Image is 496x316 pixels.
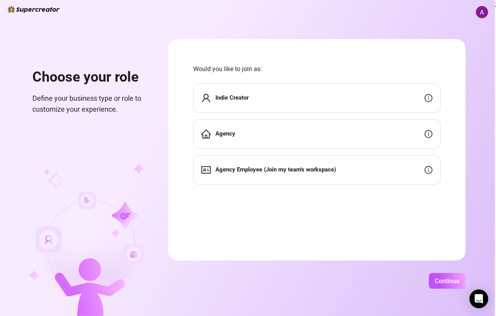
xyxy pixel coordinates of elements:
span: user [201,93,211,103]
strong: Indie Creator [215,94,249,101]
strong: Agency [215,130,235,137]
span: Define your business type or role to customize your experience. [32,93,149,115]
span: info-circle [425,166,432,174]
span: info-circle [425,130,432,138]
img: logo [8,6,60,13]
img: ACg8ocIGEX3qOerrVWK1MIHFLLdrnzsppwL11RzRH7YUnjZHt6vyQQ=s96-c [476,6,488,18]
span: Continue [435,277,460,285]
div: Open Intercom Messenger [469,289,488,308]
h1: Choose your role [32,69,149,86]
span: home [201,129,211,139]
span: Would you like to join as: [193,64,441,74]
strong: Agency Employee (Join my team's workspace) [215,166,336,173]
span: info-circle [425,94,432,102]
button: Continue [429,273,466,289]
span: idcard [201,165,211,175]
